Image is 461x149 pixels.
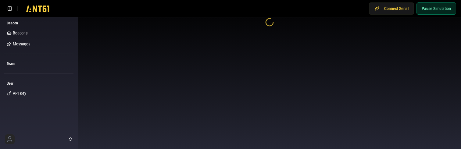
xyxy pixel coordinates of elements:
button: Pause Simulation [416,2,456,15]
span: Messages [13,41,30,47]
a: API Key [4,88,73,98]
div: User [4,79,73,88]
div: Team [4,59,73,69]
div: Beacon [4,18,73,28]
a: Messages [4,39,73,49]
span: API Key [13,90,26,96]
a: Beacons [4,28,73,38]
button: Connect Serial [369,2,414,15]
span: Beacons [13,30,27,36]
